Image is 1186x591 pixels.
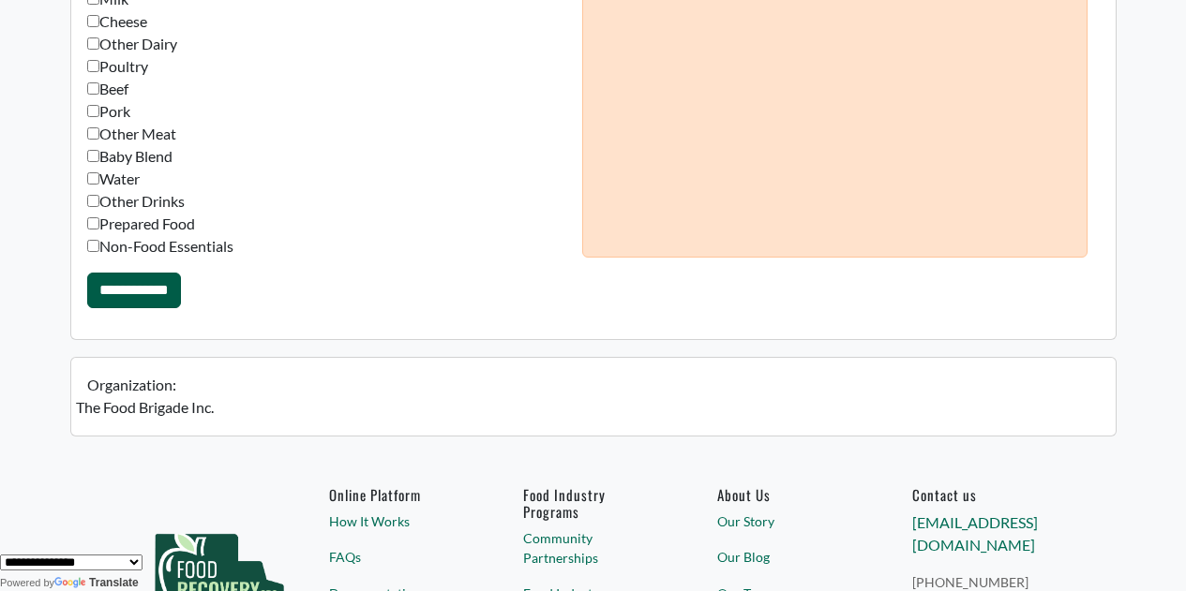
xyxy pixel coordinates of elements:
label: Other Dairy [87,33,177,55]
label: Beef [87,78,128,100]
label: Prepared Food [87,213,195,235]
a: Community Partnerships [523,528,663,568]
input: Cheese [87,15,99,27]
a: [EMAIL_ADDRESS][DOMAIN_NAME] [912,513,1038,554]
input: Other Meat [87,127,99,140]
a: Our Blog [717,547,857,567]
input: Non-Food Essentials [87,240,99,252]
label: Organization: [76,374,1088,396]
label: Pork [87,100,130,123]
div: The Food Brigade Inc. [76,374,1088,419]
a: Translate [54,576,139,589]
input: Pork [87,105,99,117]
a: How It Works [329,511,469,531]
label: Water [87,168,140,190]
input: Beef [87,82,99,95]
a: About Us [717,486,857,503]
input: Other Dairy [87,37,99,50]
h6: Online Platform [329,486,469,503]
label: Non-Food Essentials [87,235,233,258]
img: Google Translate [54,577,89,590]
h6: Food Industry Programs [523,486,663,520]
a: FAQs [329,547,469,567]
label: Other Drinks [87,190,185,213]
a: Our Story [717,511,857,531]
label: Baby Blend [87,145,173,168]
input: Other Drinks [87,195,99,207]
input: Water [87,172,99,185]
input: Baby Blend [87,150,99,162]
label: Other Meat [87,123,176,145]
input: Prepared Food [87,217,99,229]
label: Poultry [87,55,148,78]
label: Cheese [87,10,147,33]
input: Poultry [87,60,99,72]
h6: Contact us [912,486,1052,503]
